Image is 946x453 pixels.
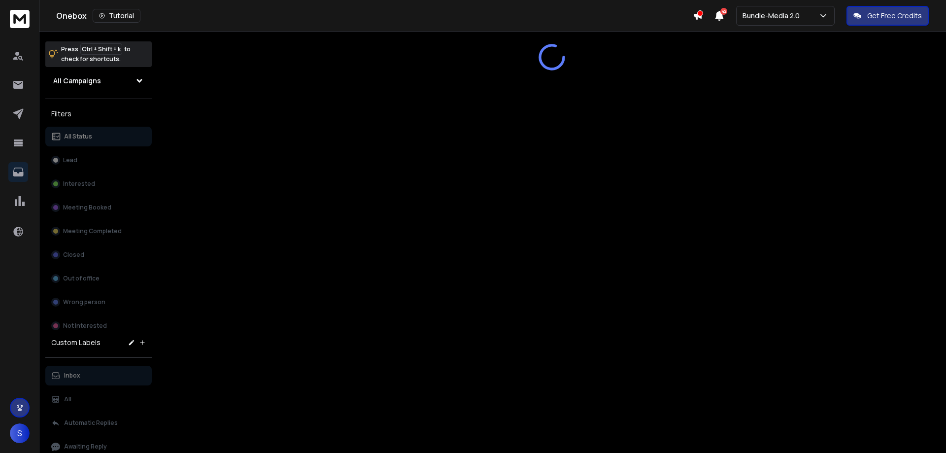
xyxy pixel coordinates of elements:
[867,11,922,21] p: Get Free Credits
[720,8,727,15] span: 42
[10,423,30,443] button: S
[61,44,131,64] p: Press to check for shortcuts.
[51,338,101,348] h3: Custom Labels
[80,43,122,55] span: Ctrl + Shift + k
[93,9,140,23] button: Tutorial
[56,9,693,23] div: Onebox
[743,11,804,21] p: Bundle-Media 2.0
[846,6,929,26] button: Get Free Credits
[45,107,152,121] h3: Filters
[45,71,152,91] button: All Campaigns
[53,76,101,86] h1: All Campaigns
